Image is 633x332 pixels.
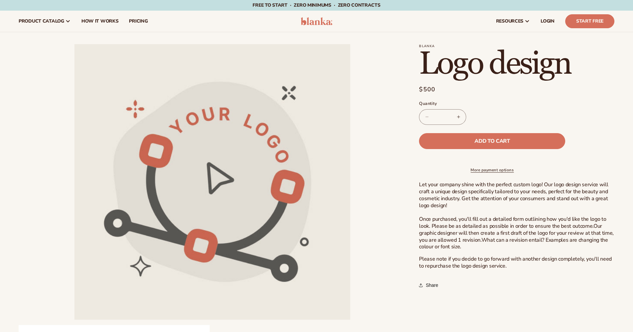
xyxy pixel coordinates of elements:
[419,256,614,270] p: Please note if you decide to go forward with another design completely, you'll need to repurchase...
[301,17,332,25] img: logo
[419,167,565,173] a: More payment options
[419,133,565,149] button: Add to cart
[253,2,380,8] span: Free to start · ZERO minimums · ZERO contracts
[76,11,124,32] a: How It Works
[496,19,523,24] span: resources
[565,14,614,28] a: Start Free
[491,11,535,32] a: resources
[541,19,555,24] span: LOGIN
[419,181,614,250] p: Let your company shine with the perfect custom logo! Our logo design service will craft a unique ...
[129,19,148,24] span: pricing
[419,85,435,94] span: $500
[419,48,614,80] h1: Logo design
[419,44,614,48] p: Blanka
[419,278,440,292] button: Share
[13,11,76,32] a: product catalog
[81,19,119,24] span: How It Works
[419,222,614,244] span: Our graphic designer will then create a first draft of the logo for your review at that time, you...
[419,101,565,107] label: Quantity
[535,11,560,32] a: LOGIN
[419,215,606,230] span: Once purchased, you'll fill out a detailed form outlining how you'd like the logo to look. Please...
[475,138,510,144] span: Add to cart
[19,19,64,24] span: product catalog
[124,11,153,32] a: pricing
